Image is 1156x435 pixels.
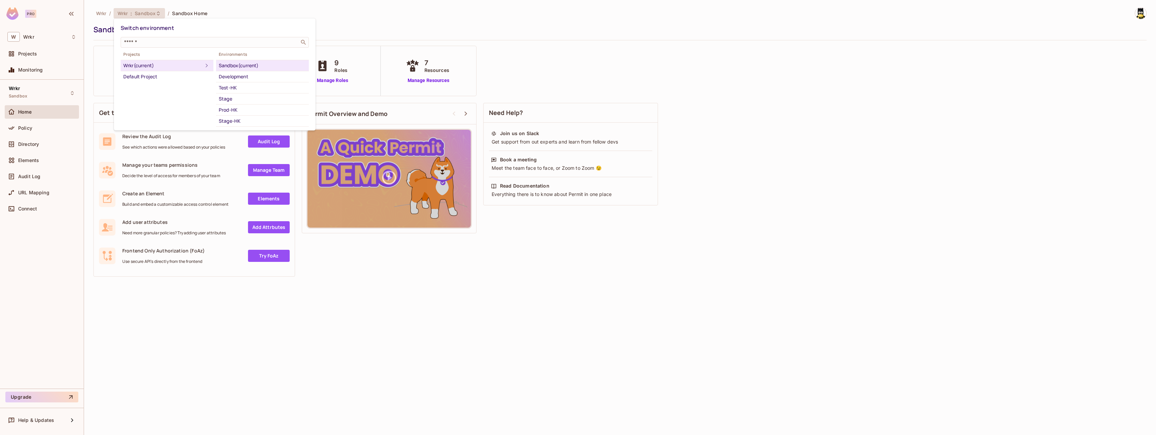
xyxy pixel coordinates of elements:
span: Environments [216,52,309,57]
div: Prod-HK [219,106,306,114]
div: Stage-HK [219,117,306,125]
div: Default Project [123,73,211,81]
div: Sandbox (current) [219,62,306,70]
div: Test-HK [219,84,306,92]
span: Projects [121,52,213,57]
span: Switch environment [121,24,174,32]
div: Development [219,73,306,81]
div: Wrkr (current) [123,62,203,70]
div: Stage [219,95,306,103]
